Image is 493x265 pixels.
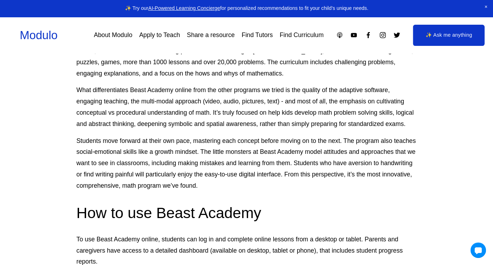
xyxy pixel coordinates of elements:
[279,29,324,41] a: Find Curriculum
[365,31,372,39] a: Facebook
[413,25,485,46] a: ✨ Ask me anything
[94,29,132,41] a: About Modulo
[393,31,401,39] a: Twitter
[242,29,273,41] a: Find Tutors
[77,203,417,223] h2: How to use Beast Academy
[148,5,220,11] a: AI-Powered Learning Concierge
[336,31,343,39] a: Apple Podcasts
[77,85,417,130] p: What differentiates Beast Academy online from the other programs we tried is the quality of the a...
[139,29,180,41] a: Apply to Teach
[20,29,58,42] a: Modulo
[350,31,357,39] a: YouTube
[379,31,386,39] a: Instagram
[77,135,417,192] p: Students move forward at their own pace, mastering each concept before moving on to the next. The...
[187,29,235,41] a: Share a resource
